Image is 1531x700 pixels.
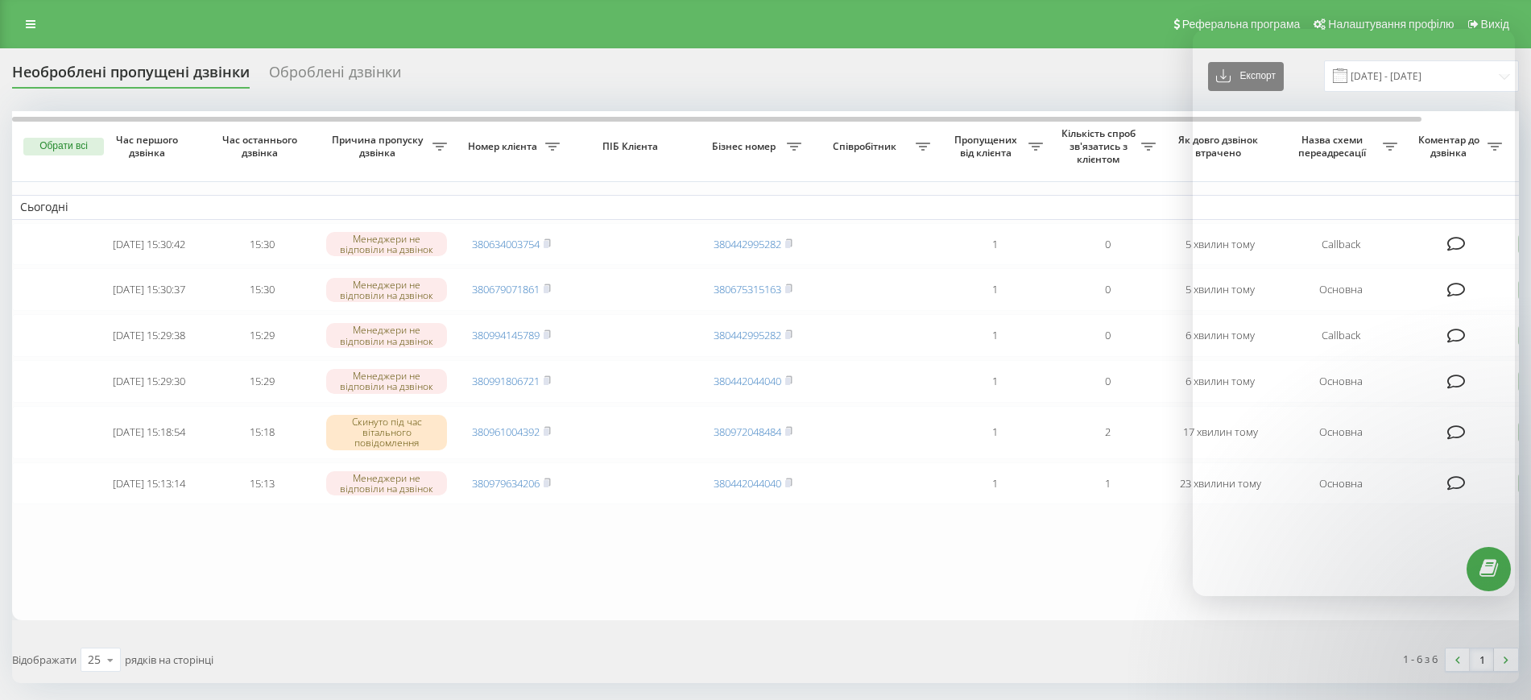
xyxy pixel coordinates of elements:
div: 25 [88,652,101,668]
a: 380972048484 [714,425,781,439]
td: 1 [938,360,1051,403]
a: 380679071861 [472,282,540,296]
div: Менеджери не відповіли на дзвінок [326,232,447,256]
span: Причина пропуску дзвінка [326,134,432,159]
div: Необроблені пропущені дзвінки [12,64,250,89]
iframe: Intercom live chat [1193,29,1515,596]
a: 380979634206 [472,476,540,491]
td: [DATE] 15:30:42 [93,223,205,266]
td: 5 хвилин тому [1164,223,1277,266]
iframe: Intercom live chat [1476,609,1515,648]
span: Налаштування профілю [1328,18,1454,31]
span: ПІБ Клієнта [581,140,683,153]
span: Час першого дзвінка [106,134,192,159]
a: 380991806721 [472,374,540,388]
a: 380442995282 [714,237,781,251]
div: 1 - 6 з 6 [1403,651,1438,667]
span: рядків на сторінці [125,652,213,667]
td: 23 хвилини тому [1164,462,1277,505]
td: 17 хвилин тому [1164,406,1277,459]
a: 380961004392 [472,425,540,439]
span: Бізнес номер [705,140,787,153]
a: 380634003754 [472,237,540,251]
div: Оброблені дзвінки [269,64,401,89]
td: 15:30 [205,268,318,311]
a: 380442044040 [714,374,781,388]
span: Час останнього дзвінка [218,134,305,159]
span: Вихід [1481,18,1509,31]
td: [DATE] 15:29:30 [93,360,205,403]
a: 380994145789 [472,328,540,342]
a: 380442044040 [714,476,781,491]
span: Як довго дзвінок втрачено [1177,134,1264,159]
td: 2 [1051,406,1164,459]
td: [DATE] 15:18:54 [93,406,205,459]
td: 0 [1051,268,1164,311]
div: Менеджери не відповіли на дзвінок [326,369,447,393]
span: Номер клієнта [463,140,545,153]
div: Менеджери не відповіли на дзвінок [326,278,447,302]
td: [DATE] 15:29:38 [93,314,205,357]
td: 15:29 [205,314,318,357]
td: 5 хвилин тому [1164,268,1277,311]
td: 15:13 [205,462,318,505]
div: Скинуто під час вітального повідомлення [326,415,447,450]
td: 15:30 [205,223,318,266]
a: 1 [1470,648,1494,671]
span: Пропущених від клієнта [946,134,1028,159]
td: [DATE] 15:30:37 [93,268,205,311]
span: Кількість спроб зв'язатись з клієнтом [1059,127,1141,165]
td: 1 [938,406,1051,459]
button: Обрати всі [23,138,104,155]
td: 6 хвилин тому [1164,360,1277,403]
div: Менеджери не відповіли на дзвінок [326,323,447,347]
span: Відображати [12,652,77,667]
td: 15:29 [205,360,318,403]
span: Реферальна програма [1182,18,1301,31]
span: Співробітник [817,140,916,153]
td: 1 [938,462,1051,505]
td: 6 хвилин тому [1164,314,1277,357]
a: 380442995282 [714,328,781,342]
td: 1 [938,314,1051,357]
td: 0 [1051,314,1164,357]
td: 1 [1051,462,1164,505]
td: 0 [1051,223,1164,266]
td: 1 [938,223,1051,266]
td: 15:18 [205,406,318,459]
td: [DATE] 15:13:14 [93,462,205,505]
a: 380675315163 [714,282,781,296]
td: 1 [938,268,1051,311]
td: 0 [1051,360,1164,403]
div: Менеджери не відповіли на дзвінок [326,471,447,495]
